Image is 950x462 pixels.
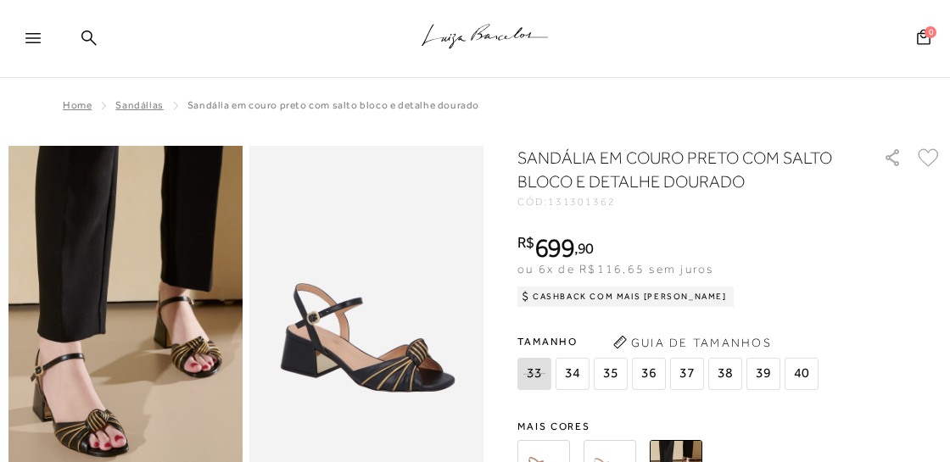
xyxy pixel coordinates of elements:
span: Mais cores [517,421,942,431]
a: Home [63,99,92,111]
span: SANDÁLIA EM COURO PRETO COM SALTO BLOCO E DETALHE DOURADO [187,99,479,111]
span: 38 [708,358,742,390]
div: Cashback com Mais [PERSON_NAME] [517,287,734,307]
div: CÓD: [517,197,857,207]
h1: SANDÁLIA EM COURO PRETO COM SALTO BLOCO E DETALHE DOURADO [517,146,835,193]
span: 36 [632,358,666,390]
span: 0 [925,26,936,38]
i: R$ [517,235,534,250]
span: Tamanho [517,329,823,354]
span: 39 [746,358,780,390]
span: 34 [556,358,590,390]
i: , [574,241,594,256]
span: 699 [534,232,574,263]
span: 33 [517,358,551,390]
span: ou 6x de R$116,65 sem juros [517,262,713,276]
span: 40 [785,358,819,390]
span: 35 [594,358,628,390]
button: 0 [912,28,936,51]
span: 131301362 [548,196,616,208]
button: Guia de Tamanhos [607,329,777,356]
span: 90 [578,239,594,257]
span: 37 [670,358,704,390]
a: Sandálias [115,99,163,111]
